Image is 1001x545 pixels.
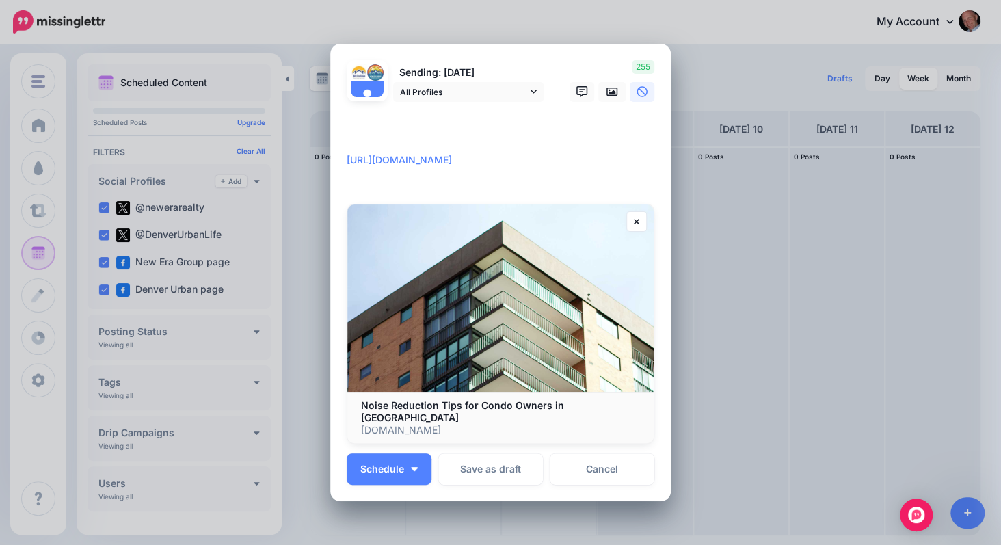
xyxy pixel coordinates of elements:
p: Sending: [DATE] [393,65,544,81]
img: user_default_image.png [351,81,384,114]
span: All Profiles [400,85,527,99]
img: arrow-down-white.png [411,467,418,471]
span: Schedule [360,464,404,474]
a: All Profiles [393,82,544,102]
b: Noise Reduction Tips for Condo Owners in [GEOGRAPHIC_DATA] [361,399,564,423]
img: 13557915_1047257942031428_1918167887830394184_n-bsa42523.jpg [351,64,367,81]
img: tEGfRtQ3-28608.jpg [367,64,384,81]
p: [DOMAIN_NAME] [361,424,640,436]
span: 255 [632,60,654,74]
button: Save as draft [438,453,543,485]
div: Open Intercom Messenger [900,499,933,531]
button: Schedule [347,453,431,485]
img: Noise Reduction Tips for Condo Owners in Denver [347,204,654,392]
a: Cancel [550,453,654,485]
